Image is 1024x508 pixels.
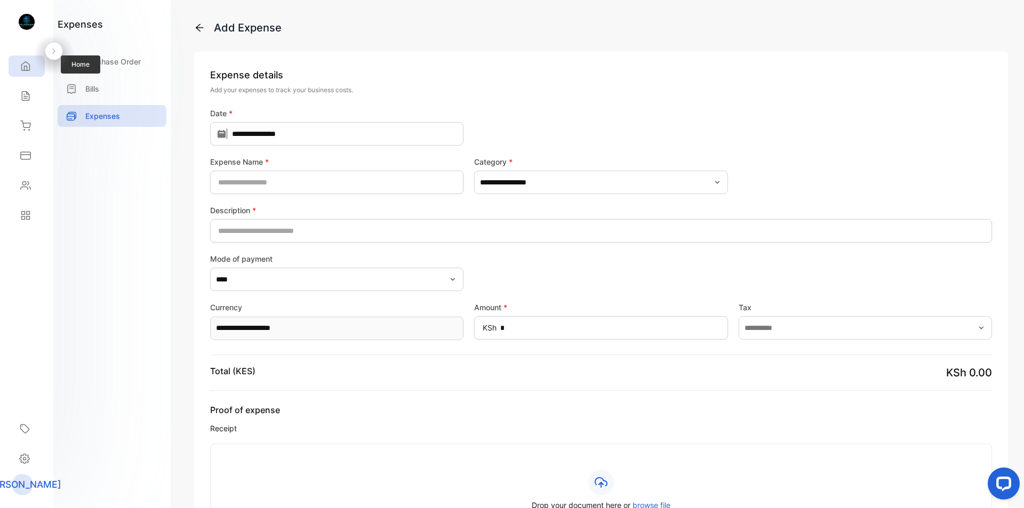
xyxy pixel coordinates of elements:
label: Tax [739,302,992,313]
a: Purchase Order [58,51,166,72]
label: Description [210,205,992,216]
p: Expense details [210,68,992,82]
span: Receipt [210,423,992,434]
label: Currency [210,302,463,313]
label: Mode of payment [210,253,463,264]
label: Amount [474,302,727,313]
a: Expenses [58,105,166,127]
span: KSh 0.00 [946,366,992,379]
p: Expenses [85,110,120,122]
span: Proof of expense [210,404,992,416]
h1: expenses [58,17,103,31]
img: logo [19,14,35,30]
label: Date [210,108,463,119]
label: Expense Name [210,156,463,167]
span: KSh [483,322,497,333]
p: Add your expenses to track your business costs. [210,85,992,95]
span: Home [61,55,100,74]
div: Add Expense [214,20,282,36]
p: Bills [85,83,99,94]
a: Bills [58,78,166,100]
label: Category [474,156,727,167]
p: Purchase Order [85,56,141,67]
p: Total (KES) [210,365,255,377]
iframe: LiveChat chat widget [979,463,1024,508]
